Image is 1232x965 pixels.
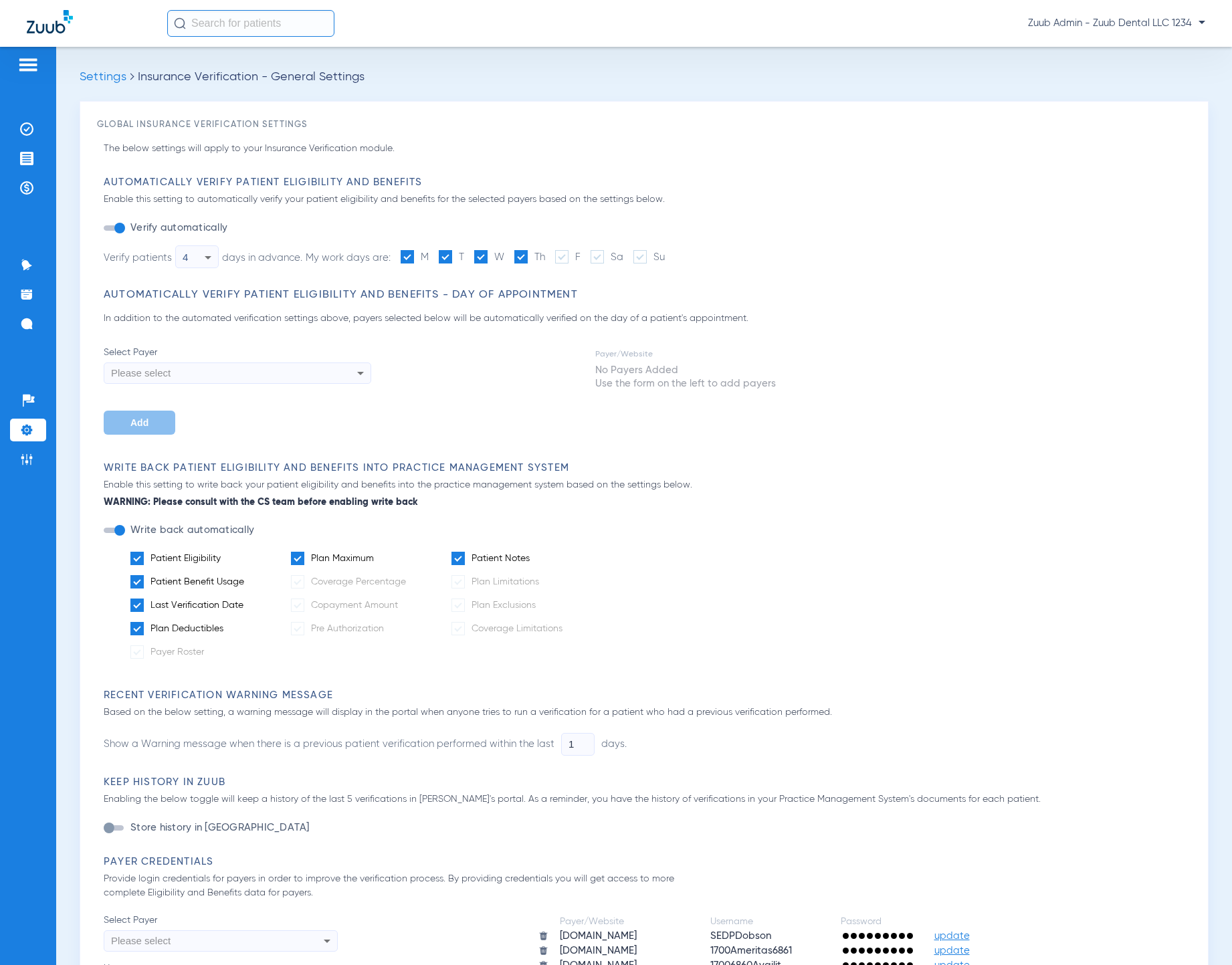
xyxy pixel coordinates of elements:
span: Plan Maximum [311,554,374,563]
button: Add [104,411,175,435]
h3: Automatically Verify Patient Eligibility and Benefits [104,176,1191,189]
label: Th [514,250,545,265]
h3: Automatically Verify Patient Eligibility and Benefits - Day of Appointment [104,288,1191,302]
img: Search Icon [174,17,186,29]
h3: Payer Credentials [104,855,1191,869]
span: Pre Authorization [311,624,384,633]
p: In addition to the automated verification settings above, payers selected below will be automatic... [104,312,1191,326]
label: Store history in [GEOGRAPHIC_DATA] [128,821,310,835]
span: My work days are: [306,253,391,263]
label: Write back automatically [128,524,254,537]
label: W [474,250,504,265]
td: No Payers Added Use the form on the left to add payers [595,363,777,391]
b: WARNING: Please consult with the CS team before enabling write back [104,496,1191,510]
span: Settings [80,71,126,83]
h3: Write Back Patient Eligibility and Benefits Into Practice Management System [104,461,1191,475]
li: Show a Warning message when there is a previous patient verification performed within the last days. [104,733,627,756]
span: Patient Eligibility [150,554,221,563]
span: SEDPDobson [710,931,771,941]
label: T [439,250,464,265]
span: Copayment Amount [311,601,398,610]
label: Verify automatically [128,221,227,235]
span: Please select [111,935,171,946]
span: Please select [111,367,171,379]
div: Verify patients days in advance. [104,245,302,268]
span: Coverage Limitations [472,624,562,633]
span: 1700Ameritas6861 [710,946,792,956]
td: [DOMAIN_NAME] [550,944,699,958]
label: Sa [591,250,623,265]
p: Enable this setting to write back your patient eligibility and benefits into the practice managem... [104,478,1191,510]
span: Coverage Percentage [311,577,406,586]
td: Password [831,915,923,928]
span: Select Payer [104,914,338,927]
span: Plan Limitations [472,577,539,586]
p: Provide login credentials for payers in order to improve the verification process. By providing c... [104,872,702,900]
iframe: Chat Widget [1165,901,1232,965]
img: trash.svg [538,931,548,941]
img: Zuub Logo [27,10,73,33]
span: Zuub Admin - Zuub Dental LLC 1234 [1028,17,1205,30]
input: Search for patients [167,10,334,37]
label: M [401,250,429,265]
span: update [934,931,970,941]
td: [DOMAIN_NAME] [550,930,699,943]
td: Payer/Website [595,347,777,362]
span: Patient Notes [472,554,530,563]
img: trash.svg [538,946,548,956]
td: Username [700,915,829,928]
p: Based on the below setting, a warning message will display in the portal when anyone tries to run... [104,706,1191,720]
span: Plan Deductibles [150,624,223,633]
span: Payer Roster [150,647,204,657]
span: 4 [183,251,188,263]
img: hamburger-icon [17,57,39,73]
span: Patient Benefit Usage [150,577,244,586]
td: Payer/Website [550,915,699,928]
span: Plan Exclusions [472,601,536,610]
h3: Global Insurance Verification Settings [97,118,1191,132]
span: Add [130,417,148,428]
label: F [555,250,581,265]
label: Su [633,250,665,265]
span: update [934,946,970,956]
p: Enable this setting to automatically verify your patient eligibility and benefits for the selecte... [104,193,1191,207]
h3: Keep History in Zuub [104,776,1191,789]
span: Insurance Verification - General Settings [138,71,365,83]
span: Last Verification Date [150,601,243,610]
span: Select Payer [104,346,371,359]
p: The below settings will apply to your Insurance Verification module. [104,142,1191,156]
h3: Recent Verification Warning Message [104,689,1191,702]
p: Enabling the below toggle will keep a history of the last 5 verifications in [PERSON_NAME]'s port... [104,792,1191,807]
